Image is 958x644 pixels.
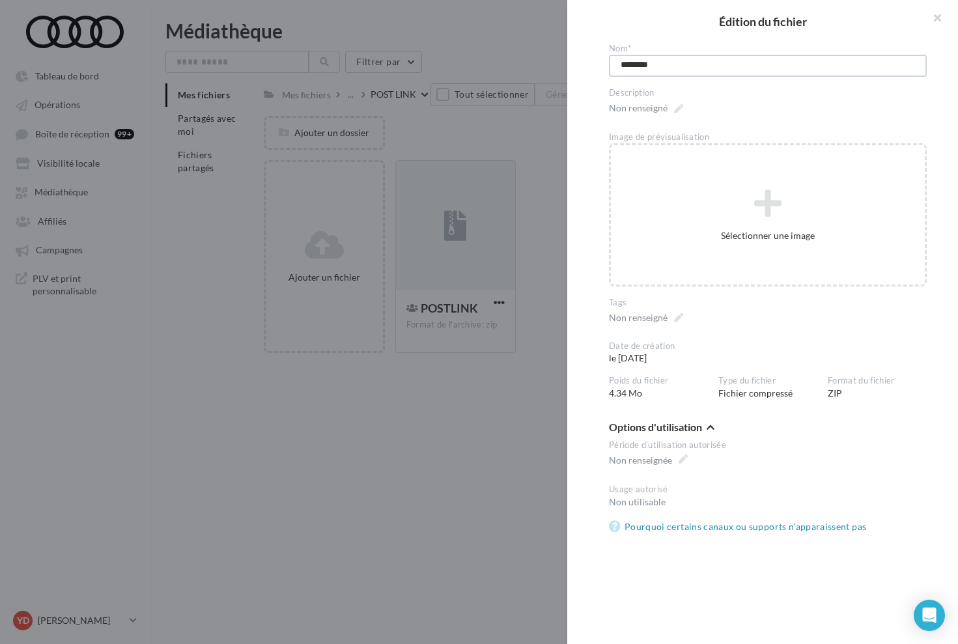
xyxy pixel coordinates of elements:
[609,341,718,365] div: le [DATE]
[828,375,937,400] div: ZIP
[609,341,708,352] div: Date de création
[828,375,927,387] div: Format du fichier
[609,496,927,509] div: Non utilisable
[609,519,871,535] a: Pourquoi certains canaux ou supports n’apparaissent pas
[588,16,937,27] h2: Édition du fichier
[609,421,714,436] button: Options d'utilisation
[609,99,683,117] span: Non renseigné
[609,87,927,99] div: Description
[718,375,817,387] div: Type du fichier
[609,375,718,400] div: 4.34 Mo
[914,600,945,631] div: Open Intercom Messenger
[718,375,828,400] div: Fichier compressé
[609,484,927,496] div: Usage autorisé
[609,297,927,309] div: Tags
[609,132,927,143] div: Image de prévisualisation
[609,440,927,451] div: Période d’utilisation autorisée
[609,311,668,324] div: Non renseigné
[609,451,688,469] span: Non renseignée
[609,375,708,387] div: Poids du fichier
[609,422,702,432] span: Options d'utilisation
[611,229,925,242] div: Sélectionner une image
